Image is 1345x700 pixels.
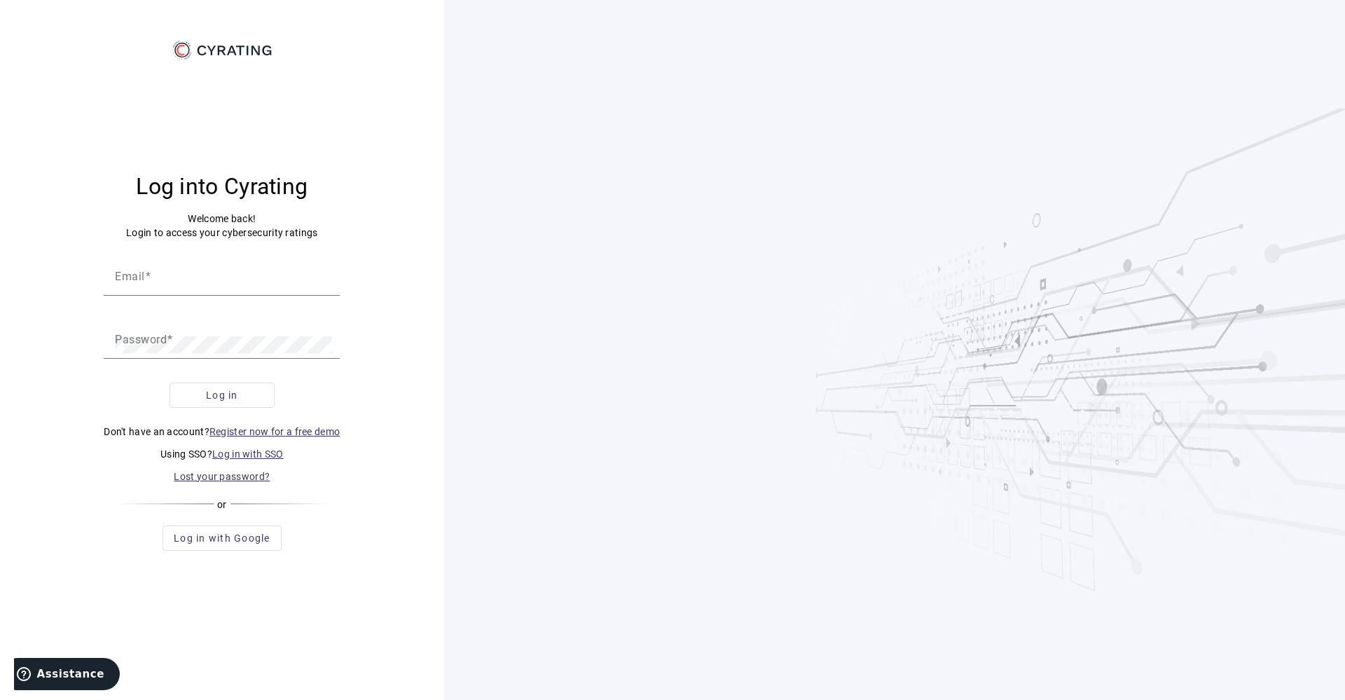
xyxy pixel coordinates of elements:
span: Log in [206,388,238,402]
h3: Log into Cyrating [104,172,340,200]
button: Log in [170,383,275,408]
g: CYRATING [198,46,272,55]
p: Welcome back! Login to access your cybersecurity ratings [104,212,340,240]
a: Register now for a free demo [209,426,340,437]
a: Lost your password? [174,471,270,482]
mat-label: Email [115,269,145,282]
iframe: Ouvre un widget dans lequel vous pouvez trouver plus d’informations [14,658,120,693]
div: or [114,497,329,512]
p: Using SSO? [104,447,340,461]
button: Log in with Google [163,526,282,551]
p: Don't have an account? [104,425,340,439]
mat-label: Password [115,332,167,345]
a: Log in with SSO [212,448,284,460]
span: Log in with Google [174,531,270,545]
